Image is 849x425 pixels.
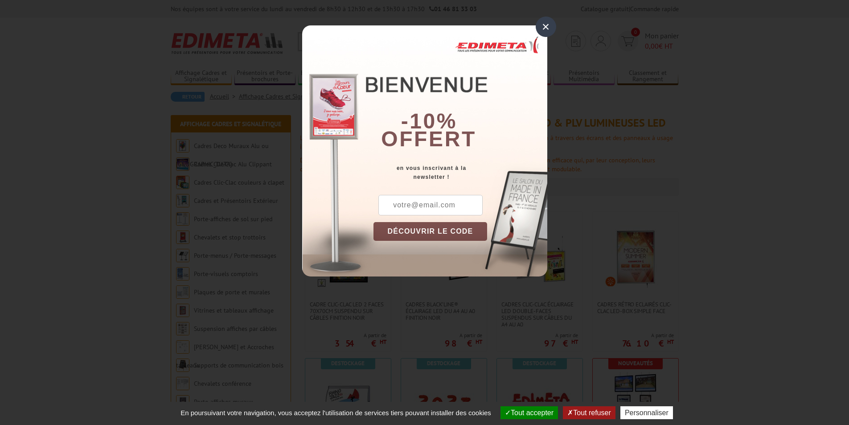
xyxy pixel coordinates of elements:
button: Personnaliser (fenêtre modale) [620,406,673,419]
font: offert [381,127,476,151]
button: DÉCOUVRIR LE CODE [373,222,488,241]
button: Tout refuser [563,406,615,419]
b: -10% [401,109,457,133]
input: votre@email.com [378,195,483,215]
div: × [536,17,556,37]
button: Tout accepter [500,406,558,419]
div: en vous inscrivant à la newsletter ! [373,164,547,182]
span: En poursuivant votre navigation, vous acceptez l'utilisation de services tiers pouvant installer ... [176,409,496,417]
